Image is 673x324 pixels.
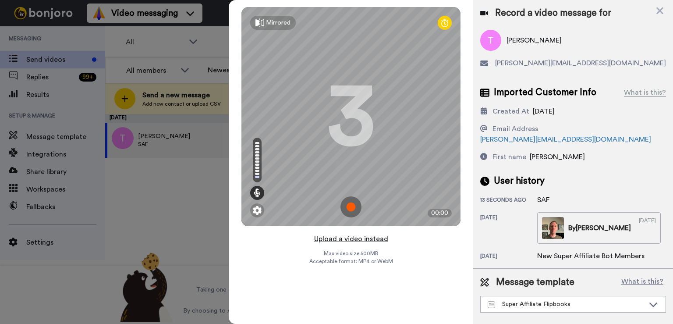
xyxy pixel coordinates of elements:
div: What is this? [624,87,666,98]
span: [PERSON_NAME] [530,153,585,160]
div: [DATE] [639,217,656,239]
div: New Super Affiliate Bot Members [537,251,645,261]
button: What is this? [619,276,666,289]
div: SAF [537,195,581,205]
span: [DATE] [533,108,555,115]
img: Message-temps.svg [488,301,495,308]
a: [PERSON_NAME][EMAIL_ADDRESS][DOMAIN_NAME] [480,136,651,143]
div: Email Address [492,124,538,134]
a: By[PERSON_NAME][DATE] [537,212,661,244]
button: Upload a video instead [312,233,391,245]
div: 13 seconds ago [480,196,537,205]
img: ic_gear.svg [253,206,262,215]
img: ic_record_start.svg [340,196,361,217]
div: Super Affiliate Flipbooks [488,300,645,309]
div: By [PERSON_NAME] [568,223,631,233]
img: 194ffe0a-deeb-447b-84f5-b4f60be1aa8f-thumb.jpg [542,217,564,239]
span: Max video size: 500 MB [324,250,378,257]
span: Acceptable format: MP4 or WebM [309,258,393,265]
span: User history [494,174,545,188]
div: Created At [492,106,529,117]
span: [PERSON_NAME][EMAIL_ADDRESS][DOMAIN_NAME] [495,58,666,68]
div: 3 [327,84,375,150]
div: [DATE] [480,253,537,261]
div: [DATE] [480,214,537,244]
span: Message template [496,276,574,289]
div: First name [492,152,526,162]
span: Imported Customer Info [494,86,596,99]
div: 00:00 [428,209,452,217]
